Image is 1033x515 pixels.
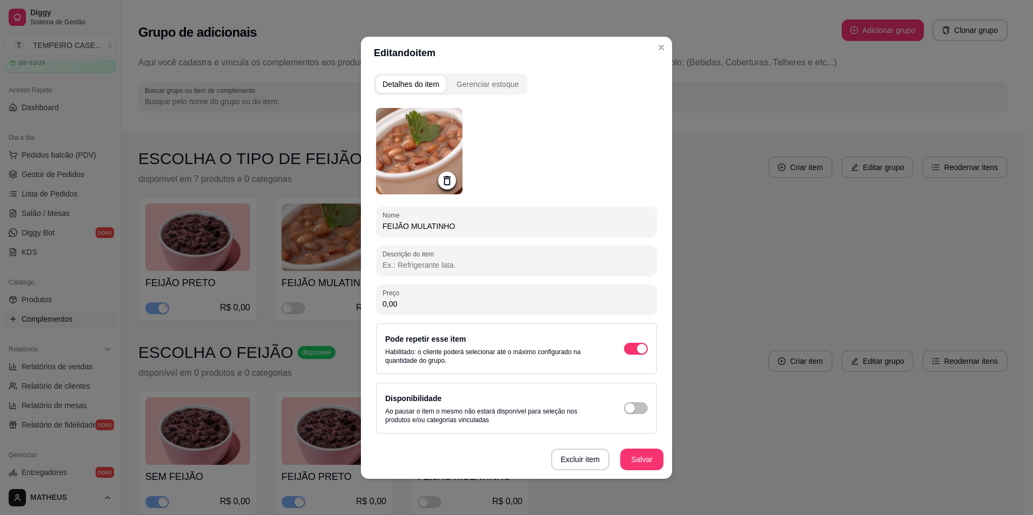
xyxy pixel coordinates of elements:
button: Close [653,39,670,56]
input: Preço [383,299,650,309]
label: Descrição do item [383,249,438,259]
p: Ao pausar o item o mesmo não estará disponível para seleção nos produtos e/ou categorias vinculadas [385,407,602,424]
input: Nome [383,221,650,232]
img: logo da loja [376,108,462,194]
label: Nome [383,211,404,220]
header: Editando item [361,37,672,69]
button: Excluir item [551,449,609,470]
label: Preço [383,288,403,297]
div: complement-group [374,73,659,95]
div: Detalhes do item [383,79,439,90]
button: Salvar [620,449,663,470]
label: Disponibilidade [385,394,441,403]
div: Gerenciar estoque [457,79,519,90]
input: Descrição do item [383,260,650,270]
div: complement-group [374,73,527,95]
label: Pode repetir esse item [385,335,466,343]
p: Habilitado: o cliente poderá selecionar até o máximo configurado na quantidade do grupo. [385,348,602,365]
